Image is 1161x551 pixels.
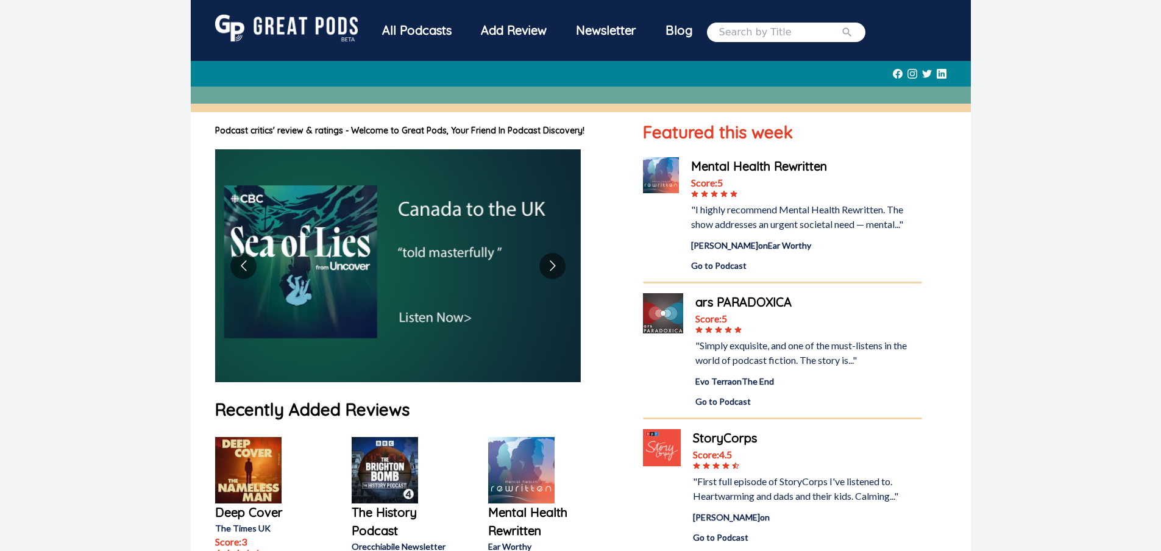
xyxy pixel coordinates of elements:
a: Blog [651,15,707,46]
div: Newsletter [561,15,651,46]
button: Go to next slide [539,253,566,279]
div: Evo Terra on The End [695,375,921,388]
a: The History Podcast [352,503,449,540]
input: Search by Title [719,25,841,40]
a: ars PARADOXICA [695,293,921,311]
a: StoryCorps [693,429,922,447]
h1: Featured this week [643,119,921,145]
a: Add Review [466,15,561,46]
button: Go to previous slide [230,253,257,279]
h1: Recently Added Reviews [215,397,619,422]
a: Mental Health Rewritten [691,157,921,176]
a: All Podcasts [367,15,466,49]
div: Score: 5 [691,176,921,190]
img: StoryCorps [643,429,680,466]
img: Mental Health Rewritten [488,437,555,503]
a: Go to Podcast [691,259,921,272]
div: Score: 4.5 [693,447,922,462]
a: Deep Cover [215,503,313,522]
div: "First full episode of StoryCorps I've listened to. Heartwarming and dads and their kids. Calming... [693,474,922,503]
div: "I highly recommend Mental Health Rewritten. The show addresses an urgent societal need — mental..." [691,202,921,232]
div: [PERSON_NAME] on [693,511,922,524]
a: Mental Health Rewritten [488,503,586,540]
a: Newsletter [561,15,651,49]
p: The Times UK [215,522,313,535]
img: image [215,149,581,382]
a: Go to Podcast [695,395,921,408]
a: Go to Podcast [693,531,922,544]
p: Score: 3 [215,535,313,549]
img: GreatPods [215,15,358,41]
img: Deep Cover [215,437,282,503]
img: ars PARADOXICA [643,293,683,333]
img: Mental Health Rewritten [643,157,679,193]
h1: Podcast critics' review & ratings - Welcome to Great Pods, Your Friend In Podcast Discovery! [215,124,619,137]
div: Score: 5 [695,311,921,326]
div: "Simply exquisite, and one of the must-listens in the world of podcast fiction. The story is..." [695,338,921,368]
div: [PERSON_NAME] on Ear Worthy [691,239,921,252]
div: All Podcasts [367,15,466,46]
img: The History Podcast [352,437,418,503]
